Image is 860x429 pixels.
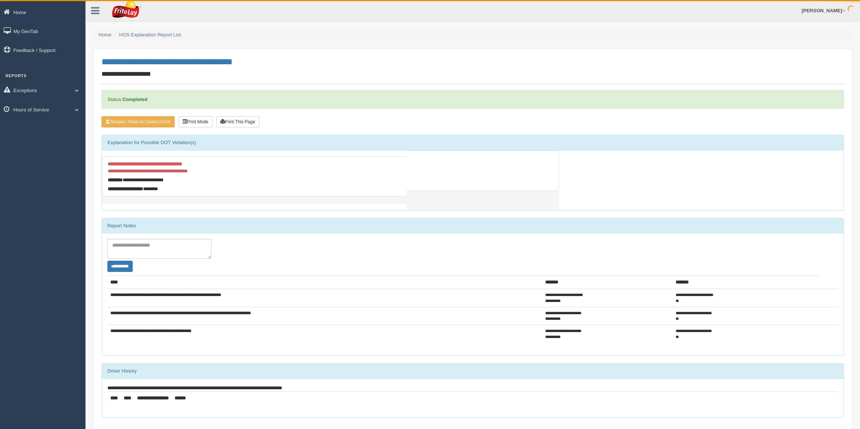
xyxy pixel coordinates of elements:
button: Print Mode [178,116,213,127]
div: Explanation for Possible DOT Violation(s) [102,135,844,150]
button: Reopen Ticket [101,116,175,127]
button: Change Filter Options [107,261,133,272]
div: Status: [101,90,844,109]
a: Home [98,32,111,38]
a: HOS Explanation Report List [119,32,181,38]
strong: Completed [122,97,147,102]
button: Print This Page [216,116,259,127]
div: Driver History [102,364,844,378]
div: Report Notes [102,218,844,233]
